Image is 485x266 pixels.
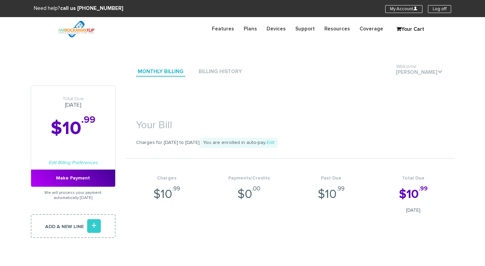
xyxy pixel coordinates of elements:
sup: .99 [337,186,345,192]
a: Edit [266,140,274,145]
sup: .99 [172,186,180,192]
li: $0 [208,159,290,221]
span: Total Due [31,96,115,102]
a: Billing History [197,67,244,77]
a: My AccountU [385,5,422,13]
a: Features [207,22,239,36]
h3: [DATE] [31,96,115,108]
h2: $10 [31,119,115,139]
span: Need help? [34,6,123,11]
sup: .99 [81,115,95,125]
h1: Your Bill [126,109,455,134]
a: Support [291,22,320,36]
a: Plans [239,22,262,36]
a: Welcome[PERSON_NAME]. [394,68,444,77]
a: Log off [428,5,451,13]
span: Welcome [396,64,416,69]
sup: .00 [252,186,260,192]
sup: .99 [419,186,428,192]
a: Monthly Billing [136,67,185,77]
a: Coverage [355,22,388,36]
a: Devices [262,22,291,36]
h4: Charges [126,176,208,181]
h4: Total Due [372,176,455,181]
p: Charges for [DATE] to [DATE] [126,138,455,148]
i: + [87,219,101,233]
a: Edit Billing Preferences [49,160,98,165]
h4: Payments/Credits [208,176,290,181]
li: $10 [290,159,373,221]
img: FiveTownsFlip [53,17,100,41]
a: Add a new line+ [31,214,116,238]
a: Your Cart [393,24,427,35]
i: . [437,69,443,74]
h4: Past Due [290,176,373,181]
a: Make Payment [31,170,115,187]
a: Resources [320,22,355,36]
strong: call us [PHONE_NUMBER] [60,6,123,11]
li: $10 [126,159,208,221]
i: U [413,6,418,11]
span: [DATE] [372,207,455,214]
li: $10 [372,159,455,221]
span: You are enrolled in auto-pay. [200,138,278,148]
p: We will process your payment automatically [DATE] [31,187,116,204]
